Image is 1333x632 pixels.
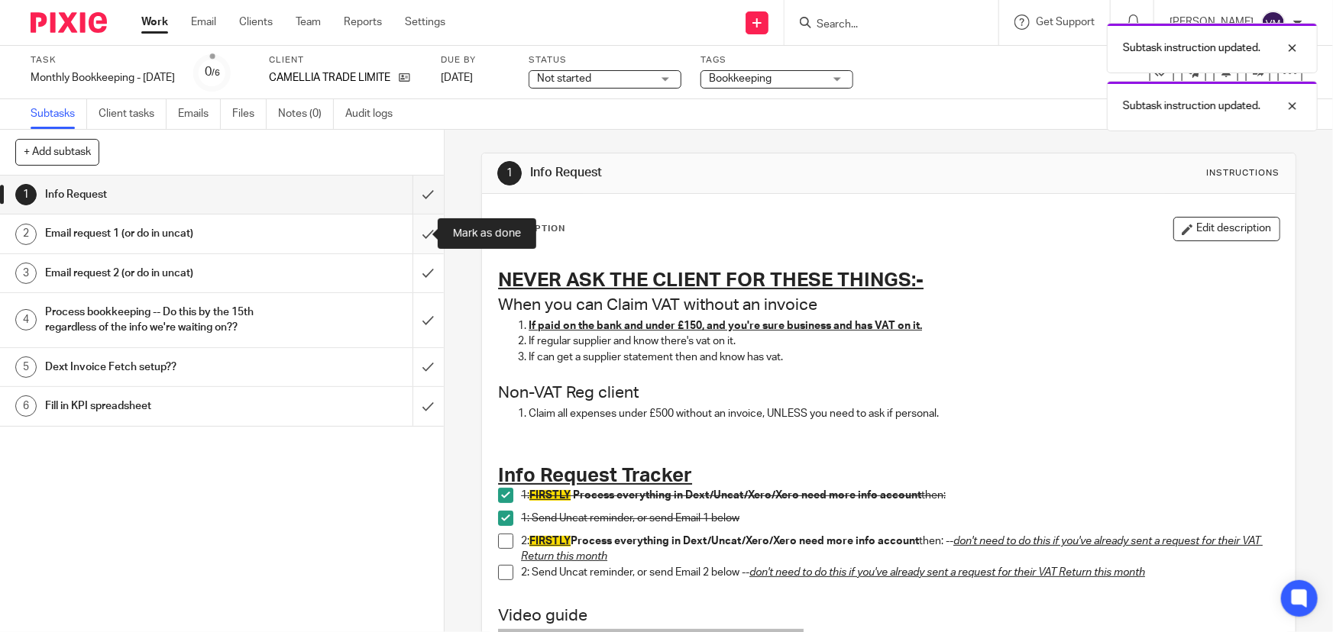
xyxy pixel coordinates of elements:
[529,406,1279,421] p: Claim all expenses under £500 without an invoice, UNLESS you need to ask if personal.
[45,395,280,418] h1: Fill in KPI spreadsheet
[31,70,175,85] div: Monthly Bookkeeping - August 2025
[529,321,922,331] u: If paid on the bank and under £150, and you're sure business and has VAT on it.
[529,54,681,66] label: Status
[99,99,167,129] a: Client tasks
[498,270,924,290] u: NEVER ASK THE CLIENT FOR THESE THINGS:-
[521,565,1279,580] p: 2: Send Uncat reminder, or send Email 2 below --
[45,222,280,245] h1: Email request 1 (or do in uncat)
[498,292,1279,318] h2: When you can Claim VAT without an invoice
[498,603,1279,629] h2: Video guide
[31,54,175,66] label: Task
[1123,40,1260,56] p: Subtask instruction updated.
[529,350,1279,365] p: If can get a supplier statement then and know has vat.
[521,534,1279,565] p: 2: then: --
[498,380,1279,406] h2: Non-VAT Reg client
[498,466,692,485] u: Info Request Tracker
[15,263,37,284] div: 3
[31,12,107,33] img: Pixie
[31,70,175,85] div: Monthly Bookkeeping - [DATE]
[31,99,87,129] a: Subtasks
[45,301,280,340] h1: Process bookkeeping -- Do this by the 15th regardless of the info we're waiting on??
[529,490,571,501] span: FIRSTLY
[205,63,220,81] div: 0
[45,183,280,206] h1: Info Request
[239,15,273,30] a: Clients
[441,73,473,83] span: [DATE]
[141,15,168,30] a: Work
[345,99,404,129] a: Audit logs
[1261,11,1286,35] img: svg%3E
[15,224,37,245] div: 2
[278,99,334,129] a: Notes (0)
[537,73,591,84] span: Not started
[529,334,1279,349] p: If regular supplier and know there's vat on it.
[232,99,267,129] a: Files
[15,356,37,378] div: 5
[521,488,1279,503] p: 1: then:
[1123,98,1260,114] p: Subtask instruction updated.
[530,165,921,181] h1: Info Request
[269,70,391,85] p: CAMELLIA TRADE LIMITED
[178,99,221,129] a: Emails
[344,15,382,30] a: Reports
[529,536,919,547] strong: Process everything in Dext/Uncat/Xero/Xero need more info account
[497,161,522,185] div: 1
[1207,167,1280,179] div: Instructions
[573,490,921,501] strong: Process everything in Dext/Uncat/Xero/Xero need more info account
[45,356,280,379] h1: Dext Invoice Fetch setup??
[749,567,1145,578] u: don't need to do this if you've already sent a request for their VAT Return this month
[1173,217,1280,241] button: Edit description
[15,309,37,331] div: 4
[441,54,510,66] label: Due by
[15,139,99,165] button: + Add subtask
[405,15,445,30] a: Settings
[521,511,1279,526] p: 1: Send Uncat reminder, or send Email 1 below
[497,223,565,235] p: Description
[15,184,37,205] div: 1
[529,536,571,547] span: FIRSTLY
[191,15,216,30] a: Email
[269,54,422,66] label: Client
[296,15,321,30] a: Team
[45,262,280,285] h1: Email request 2 (or do in uncat)
[212,69,220,77] small: /6
[15,395,37,417] div: 6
